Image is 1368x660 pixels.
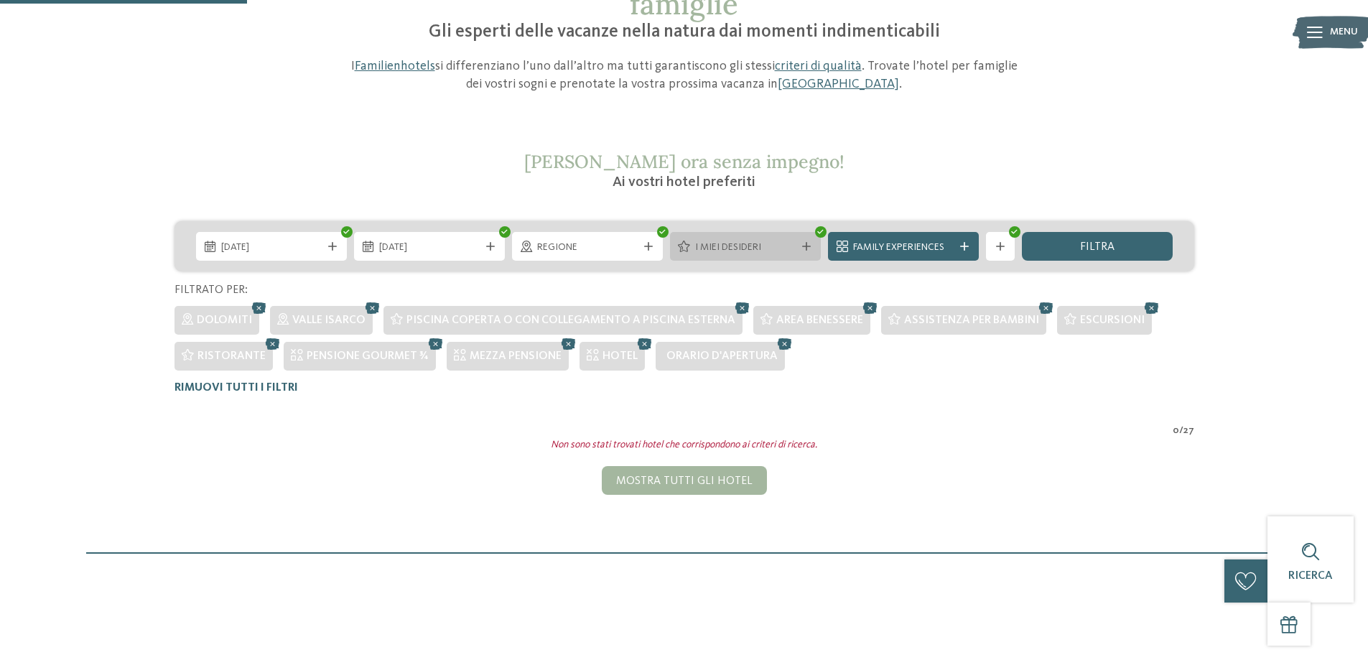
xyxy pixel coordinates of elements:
[1080,241,1115,253] span: filtra
[175,382,298,394] span: Rimuovi tutti i filtri
[1183,424,1194,438] span: 27
[537,241,638,255] span: Regione
[776,315,863,326] span: Area benessere
[1288,570,1333,582] span: Ricerca
[221,241,322,255] span: [DATE]
[695,241,796,255] span: I miei desideri
[904,315,1039,326] span: Assistenza per bambini
[292,315,366,326] span: Valle Isarco
[197,315,252,326] span: Dolomiti
[406,315,735,326] span: Piscina coperta o con collegamento a piscina esterna
[470,350,562,362] span: Mezza pensione
[602,466,767,495] div: Mostra tutti gli hotel
[1080,315,1145,326] span: Escursioni
[613,175,755,190] span: Ai vostri hotel preferiti
[197,350,266,362] span: Ristorante
[355,60,435,73] a: Familienhotels
[602,350,638,362] span: Hotel
[1179,424,1183,438] span: /
[778,78,899,90] a: [GEOGRAPHIC_DATA]
[429,23,940,41] span: Gli esperti delle vacanze nella natura dai momenti indimenticabili
[164,438,1205,452] div: Non sono stati trovati hotel che corrispondono ai criteri di ricerca.
[343,57,1025,93] p: I si differenziano l’uno dall’altro ma tutti garantiscono gli stessi . Trovate l’hotel per famigl...
[853,241,954,255] span: Family Experiences
[775,60,862,73] a: criteri di qualità
[307,350,429,362] span: Pensione gourmet ¾
[379,241,480,255] span: [DATE]
[524,150,844,173] span: [PERSON_NAME] ora senza impegno!
[175,284,248,296] span: Filtrato per:
[666,350,778,362] span: Orario d'apertura
[1173,424,1179,438] span: 0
